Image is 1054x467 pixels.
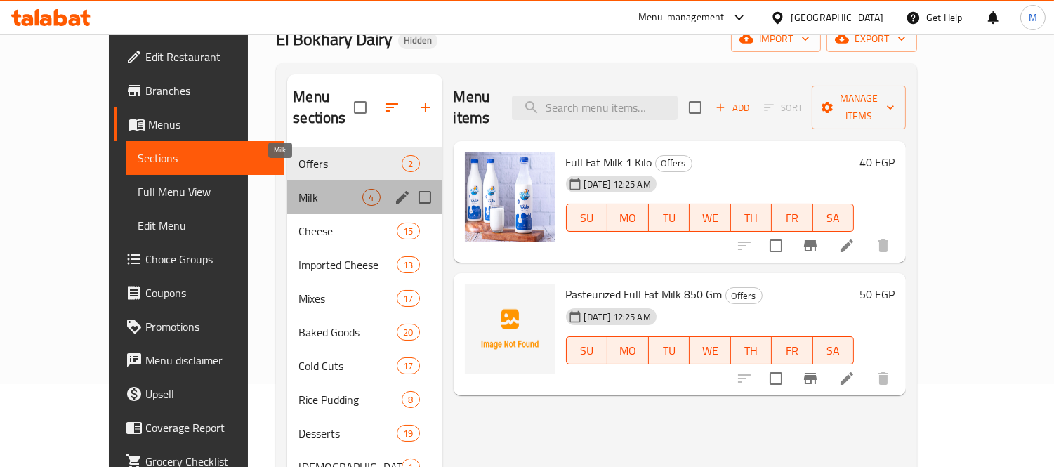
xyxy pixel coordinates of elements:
[397,427,419,440] span: 19
[375,91,409,124] span: Sort sections
[145,352,274,369] span: Menu disclaimer
[465,152,555,242] img: Full Fat Milk 1 Kilo
[572,341,602,361] span: SU
[287,383,442,416] div: Rice Pudding8
[298,155,402,172] span: Offers
[859,284,895,304] h6: 50 EGP
[777,208,808,228] span: FR
[710,97,755,119] span: Add item
[566,204,607,232] button: SU
[772,336,813,364] button: FR
[654,208,685,228] span: TU
[742,30,810,48] span: import
[148,116,274,133] span: Menus
[397,326,419,339] span: 20
[838,370,855,387] a: Edit menu item
[726,288,762,304] span: Offers
[512,96,678,120] input: search
[566,152,652,173] span: Full Fat Milk 1 Kilo
[114,107,285,141] a: Menus
[777,341,808,361] span: FR
[613,341,643,361] span: MO
[145,82,274,99] span: Branches
[298,324,397,341] span: Baked Goods
[298,391,402,408] span: Rice Pudding
[761,364,791,393] span: Select to update
[731,204,772,232] button: TH
[126,209,285,242] a: Edit Menu
[566,336,607,364] button: SU
[813,336,855,364] button: SA
[398,32,437,49] div: Hidden
[276,23,393,55] span: El Bokhary Dairy
[114,40,285,74] a: Edit Restaurant
[397,223,419,239] div: items
[812,86,906,129] button: Manage items
[138,217,274,234] span: Edit Menu
[363,191,379,204] span: 4
[392,187,413,208] button: edit
[298,256,397,273] span: Imported Cheese
[654,341,685,361] span: TU
[145,284,274,301] span: Coupons
[397,225,419,238] span: 15
[819,208,849,228] span: SA
[579,310,657,324] span: [DATE] 12:25 AM
[287,147,442,180] div: Offers2
[397,258,419,272] span: 13
[298,189,362,206] span: Milk
[287,282,442,315] div: Mixes17
[114,411,285,445] a: Coverage Report
[649,204,690,232] button: TU
[145,251,274,268] span: Choice Groups
[114,377,285,411] a: Upsell
[138,150,274,166] span: Sections
[755,97,812,119] span: Select section first
[402,393,419,407] span: 8
[397,357,419,374] div: items
[819,341,849,361] span: SA
[838,30,906,48] span: export
[293,86,353,129] h2: Menu sections
[465,284,555,374] img: Pasteurized Full Fat Milk 850 Gm
[737,208,767,228] span: TH
[298,357,397,374] div: Cold Cuts
[298,223,397,239] span: Cheese
[823,90,895,125] span: Manage items
[287,180,442,214] div: Milk4edit
[772,204,813,232] button: FR
[572,208,602,228] span: SU
[145,386,274,402] span: Upsell
[287,214,442,248] div: Cheese15
[859,152,895,172] h6: 40 EGP
[114,74,285,107] a: Branches
[793,229,827,263] button: Branch-specific-item
[398,34,437,46] span: Hidden
[145,48,274,65] span: Edit Restaurant
[298,425,397,442] span: Desserts
[126,175,285,209] a: Full Menu View
[826,26,917,52] button: export
[793,362,827,395] button: Branch-specific-item
[298,290,397,307] div: Mixes
[138,183,274,200] span: Full Menu View
[114,310,285,343] a: Promotions
[690,336,731,364] button: WE
[114,242,285,276] a: Choice Groups
[695,341,725,361] span: WE
[761,231,791,261] span: Select to update
[287,349,442,383] div: Cold Cuts17
[454,86,496,129] h2: Menu items
[114,276,285,310] a: Coupons
[362,189,380,206] div: items
[145,318,274,335] span: Promotions
[579,178,657,191] span: [DATE] 12:25 AM
[838,237,855,254] a: Edit menu item
[397,425,419,442] div: items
